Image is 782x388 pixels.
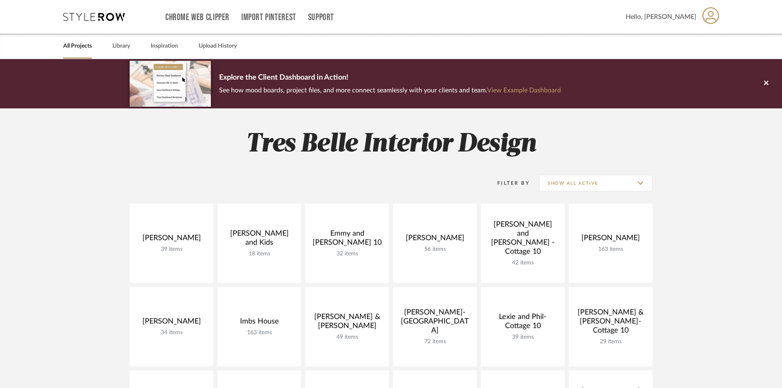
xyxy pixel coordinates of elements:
div: [PERSON_NAME] & [PERSON_NAME]-Cottage 10 [575,308,646,338]
a: Chrome Web Clipper [165,14,229,21]
img: d5d033c5-7b12-40c2-a960-1ecee1989c38.png [130,61,211,106]
div: [PERSON_NAME] & [PERSON_NAME] [312,312,382,334]
div: Imbs House [224,317,295,329]
div: 18 items [224,250,295,257]
div: [PERSON_NAME] and Kids [224,229,295,250]
a: Library [112,41,130,52]
div: Emmy and [PERSON_NAME] 10 [312,229,382,250]
div: 29 items [575,338,646,345]
div: 163 items [575,246,646,253]
div: 42 items [487,259,558,266]
div: [PERSON_NAME] [136,317,207,329]
a: Upload History [199,41,237,52]
div: 56 items [400,246,470,253]
a: View Example Dashboard [487,87,561,94]
a: Inspiration [151,41,178,52]
div: 39 items [136,246,207,253]
div: 34 items [136,329,207,336]
div: 32 items [312,250,382,257]
div: 72 items [400,338,470,345]
a: All Projects [63,41,92,52]
h2: Tres Belle Interior Design [96,129,686,160]
span: Hello, [PERSON_NAME] [626,12,696,22]
div: 163 items [224,329,295,336]
a: Import Pinterest [241,14,296,21]
div: [PERSON_NAME] [400,234,470,246]
p: Explore the Client Dashboard in Action! [219,71,561,85]
div: Lexie and Phil-Cottage 10 [487,312,558,334]
div: [PERSON_NAME]- [GEOGRAPHIC_DATA] [400,308,470,338]
div: [PERSON_NAME] and [PERSON_NAME] -Cottage 10 [487,220,558,259]
div: 49 items [312,334,382,341]
div: [PERSON_NAME] [575,234,646,246]
div: 39 items [487,334,558,341]
div: [PERSON_NAME] [136,234,207,246]
a: Support [308,14,334,21]
p: See how mood boards, project files, and more connect seamlessly with your clients and team. [219,85,561,96]
div: Filter By [487,179,530,187]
